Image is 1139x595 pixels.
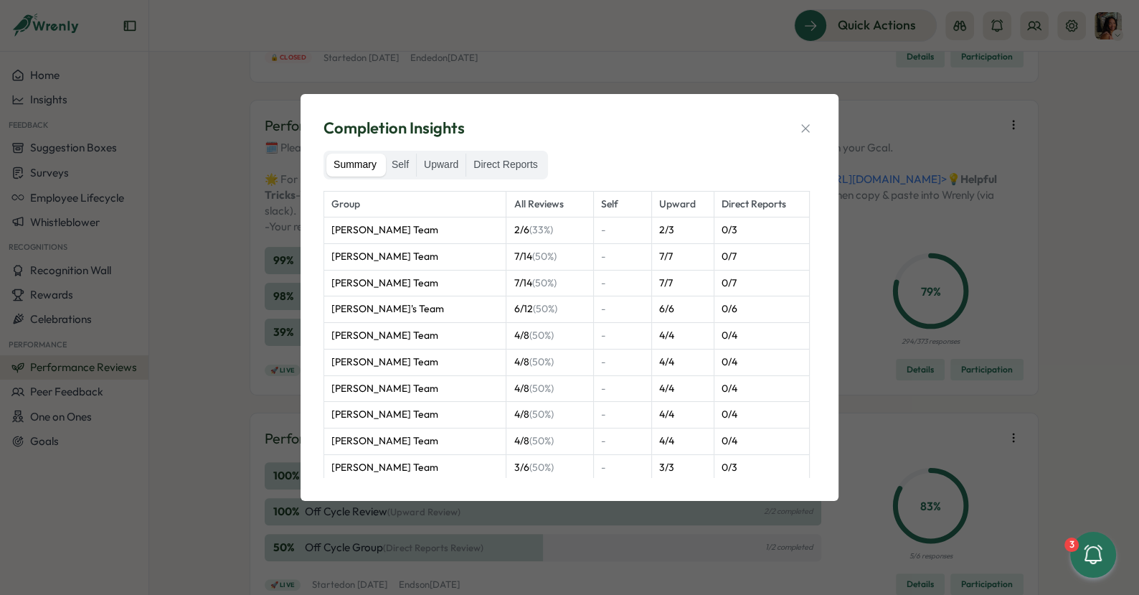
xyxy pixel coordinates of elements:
span: (50%) [529,408,553,421]
td: 4 / 8 [506,428,593,454]
td: 2 / 6 [506,217,593,244]
td: - [593,296,652,323]
span: (33%) [529,223,552,236]
label: Direct Reports [466,154,544,177]
td: - [593,402,652,428]
span: (50%) [529,329,553,342]
span: Completion Insights [323,117,465,139]
td: 0 / 3 [714,454,809,481]
span: (50%) [531,250,556,263]
span: (50%) [531,276,556,289]
td: 0 / 3 [714,217,809,244]
td: 6 / 6 [652,296,714,323]
td: - [593,323,652,350]
td: 0 / 4 [714,323,809,350]
td: - [593,349,652,375]
td: [PERSON_NAME] Team [324,402,506,428]
td: 0 / 4 [714,375,809,402]
td: - [593,375,652,402]
span: (50%) [529,461,553,474]
td: 0 / 7 [714,244,809,271]
span: (50%) [532,302,557,315]
td: 4 / 4 [652,323,714,350]
div: 3 [1064,538,1079,552]
td: [PERSON_NAME] Team [324,217,506,244]
span: (50%) [529,382,553,395]
label: Self [384,154,416,177]
td: [PERSON_NAME] Team [324,454,506,481]
td: [PERSON_NAME] Team [324,244,506,271]
td: [PERSON_NAME]'s Team [324,296,506,323]
td: 4 / 8 [506,349,593,375]
td: 7 / 14 [506,244,593,271]
span: (50%) [529,434,553,447]
th: Direct Reports [714,191,809,217]
td: [PERSON_NAME] Team [324,349,506,375]
td: 4 / 8 [506,402,593,428]
td: 0 / 4 [714,428,809,454]
th: Upward [652,191,714,217]
td: 4 / 8 [506,323,593,350]
span: (50%) [529,355,553,368]
td: 4 / 4 [652,375,714,402]
th: Self [593,191,652,217]
td: - [593,454,652,481]
td: - [593,244,652,271]
td: 3 / 3 [652,454,714,481]
td: 7 / 7 [652,244,714,271]
td: [PERSON_NAME] Team [324,323,506,350]
label: Summary [326,154,384,177]
td: 6 / 12 [506,296,593,323]
td: 7 / 14 [506,270,593,296]
td: 3 / 6 [506,454,593,481]
td: 0 / 7 [714,270,809,296]
th: All Reviews [506,191,593,217]
th: Group [324,191,506,217]
td: [PERSON_NAME] Team [324,428,506,454]
td: 7 / 7 [652,270,714,296]
td: 0 / 6 [714,296,809,323]
td: 4 / 4 [652,349,714,375]
td: [PERSON_NAME] Team [324,270,506,296]
label: Upward [417,154,465,177]
td: 4 / 4 [652,402,714,428]
td: - [593,428,652,454]
button: 3 [1070,532,1116,578]
td: - [593,217,652,244]
td: 0 / 4 [714,349,809,375]
td: 0 / 4 [714,402,809,428]
td: [PERSON_NAME] Team [324,375,506,402]
td: 2 / 3 [652,217,714,244]
td: 4 / 4 [652,428,714,454]
td: 4 / 8 [506,375,593,402]
td: - [593,270,652,296]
